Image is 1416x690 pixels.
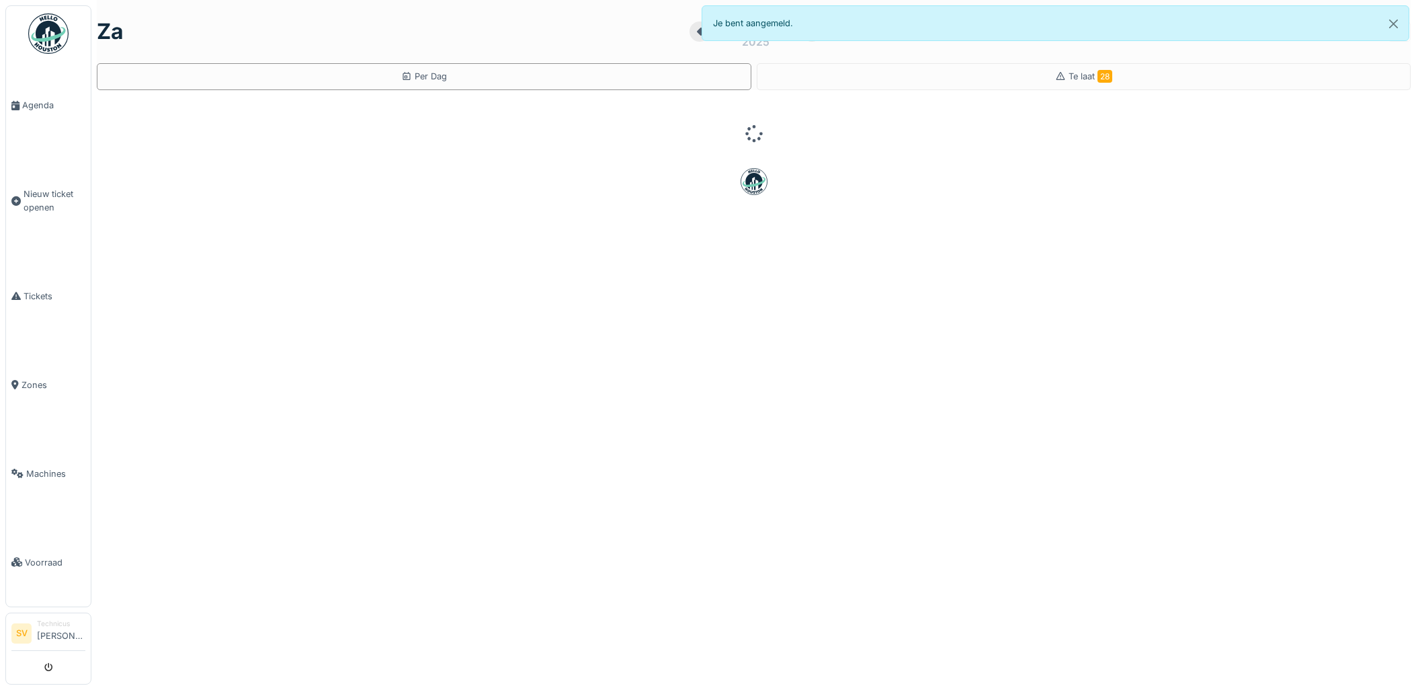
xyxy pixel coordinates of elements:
[28,13,69,54] img: Badge_color-CXgf-gQk.svg
[741,168,767,195] img: badge-BVDL4wpA.svg
[24,188,85,213] span: Nieuw ticket openen
[1097,70,1112,83] span: 28
[11,623,32,644] li: SV
[6,340,91,429] a: Zones
[401,70,447,83] div: Per Dag
[1069,71,1112,81] span: Te laat
[22,379,85,391] span: Zones
[6,150,91,252] a: Nieuw ticket openen
[6,518,91,607] a: Voorraad
[6,252,91,340] a: Tickets
[37,619,85,648] li: [PERSON_NAME]
[6,429,91,518] a: Machines
[25,556,85,569] span: Voorraad
[1378,6,1409,42] button: Close
[702,5,1410,41] div: Je bent aangemeld.
[742,34,769,50] div: 2025
[24,290,85,303] span: Tickets
[26,467,85,480] span: Machines
[6,61,91,150] a: Agenda
[97,19,124,44] h1: za
[37,619,85,629] div: Technicus
[11,619,85,651] a: SV Technicus[PERSON_NAME]
[22,99,85,112] span: Agenda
